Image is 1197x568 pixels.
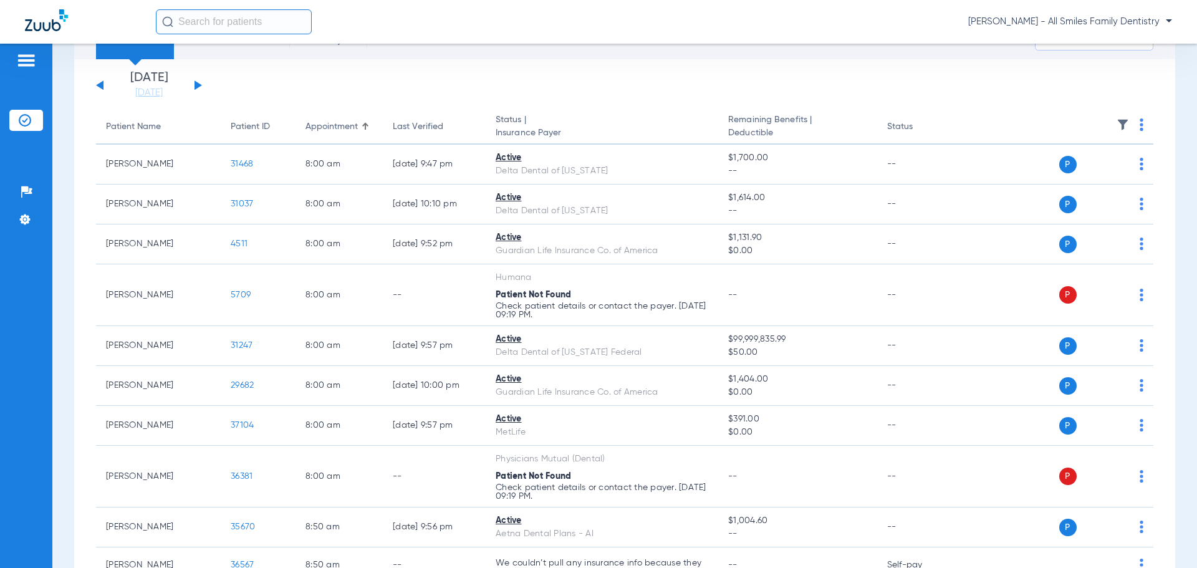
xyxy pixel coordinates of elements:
[296,326,383,366] td: 8:00 AM
[296,366,383,406] td: 8:00 AM
[1140,238,1143,250] img: group-dot-blue.svg
[1059,468,1077,485] span: P
[16,53,36,68] img: hamburger-icon
[231,239,248,248] span: 4511
[25,9,68,31] img: Zuub Logo
[1140,470,1143,483] img: group-dot-blue.svg
[486,110,718,145] th: Status |
[1059,196,1077,213] span: P
[877,224,961,264] td: --
[728,152,867,165] span: $1,700.00
[728,165,867,178] span: --
[1140,379,1143,392] img: group-dot-blue.svg
[231,341,252,350] span: 31247
[162,16,173,27] img: Search Icon
[496,291,571,299] span: Patient Not Found
[156,9,312,34] input: Search for patients
[231,120,286,133] div: Patient ID
[1135,508,1197,568] iframe: Chat Widget
[728,346,867,359] span: $50.00
[231,291,251,299] span: 5709
[383,264,486,326] td: --
[496,152,708,165] div: Active
[728,472,738,481] span: --
[1140,198,1143,210] img: group-dot-blue.svg
[296,185,383,224] td: 8:00 AM
[877,366,961,406] td: --
[383,366,486,406] td: [DATE] 10:00 PM
[106,120,211,133] div: Patient Name
[96,185,221,224] td: [PERSON_NAME]
[231,160,253,168] span: 31468
[877,508,961,547] td: --
[1059,286,1077,304] span: P
[1117,118,1129,131] img: filter.svg
[968,16,1172,28] span: [PERSON_NAME] - All Smiles Family Dentistry
[1059,156,1077,173] span: P
[112,87,186,99] a: [DATE]
[383,406,486,446] td: [DATE] 9:57 PM
[96,446,221,508] td: [PERSON_NAME]
[728,527,867,541] span: --
[296,224,383,264] td: 8:00 AM
[1059,519,1077,536] span: P
[383,224,486,264] td: [DATE] 9:52 PM
[728,291,738,299] span: --
[496,302,708,319] p: Check patient details or contact the payer. [DATE] 09:19 PM.
[496,271,708,284] div: Humana
[496,472,571,481] span: Patient Not Found
[96,224,221,264] td: [PERSON_NAME]
[496,231,708,244] div: Active
[728,205,867,218] span: --
[305,120,358,133] div: Appointment
[496,165,708,178] div: Delta Dental of [US_STATE]
[296,446,383,508] td: 8:00 AM
[728,244,867,258] span: $0.00
[496,373,708,386] div: Active
[718,110,877,145] th: Remaining Benefits |
[496,483,708,501] p: Check patient details or contact the payer. [DATE] 09:19 PM.
[383,446,486,508] td: --
[96,406,221,446] td: [PERSON_NAME]
[877,446,961,508] td: --
[877,406,961,446] td: --
[383,185,486,224] td: [DATE] 10:10 PM
[496,527,708,541] div: Aetna Dental Plans - AI
[496,333,708,346] div: Active
[112,72,186,99] li: [DATE]
[231,120,270,133] div: Patient ID
[728,426,867,439] span: $0.00
[96,508,221,547] td: [PERSON_NAME]
[496,205,708,218] div: Delta Dental of [US_STATE]
[728,386,867,399] span: $0.00
[393,120,476,133] div: Last Verified
[728,333,867,346] span: $99,999,835.99
[1140,158,1143,170] img: group-dot-blue.svg
[393,120,443,133] div: Last Verified
[496,426,708,439] div: MetLife
[1059,417,1077,435] span: P
[1140,289,1143,301] img: group-dot-blue.svg
[1140,339,1143,352] img: group-dot-blue.svg
[383,145,486,185] td: [DATE] 9:47 PM
[496,191,708,205] div: Active
[877,264,961,326] td: --
[728,413,867,426] span: $391.00
[1140,419,1143,431] img: group-dot-blue.svg
[728,191,867,205] span: $1,614.00
[231,472,252,481] span: 36381
[877,110,961,145] th: Status
[1140,118,1143,131] img: group-dot-blue.svg
[496,413,708,426] div: Active
[496,514,708,527] div: Active
[1059,337,1077,355] span: P
[96,366,221,406] td: [PERSON_NAME]
[496,127,708,140] span: Insurance Payer
[1059,236,1077,253] span: P
[877,185,961,224] td: --
[1059,377,1077,395] span: P
[496,346,708,359] div: Delta Dental of [US_STATE] Federal
[231,522,255,531] span: 35670
[496,386,708,399] div: Guardian Life Insurance Co. of America
[231,200,253,208] span: 31037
